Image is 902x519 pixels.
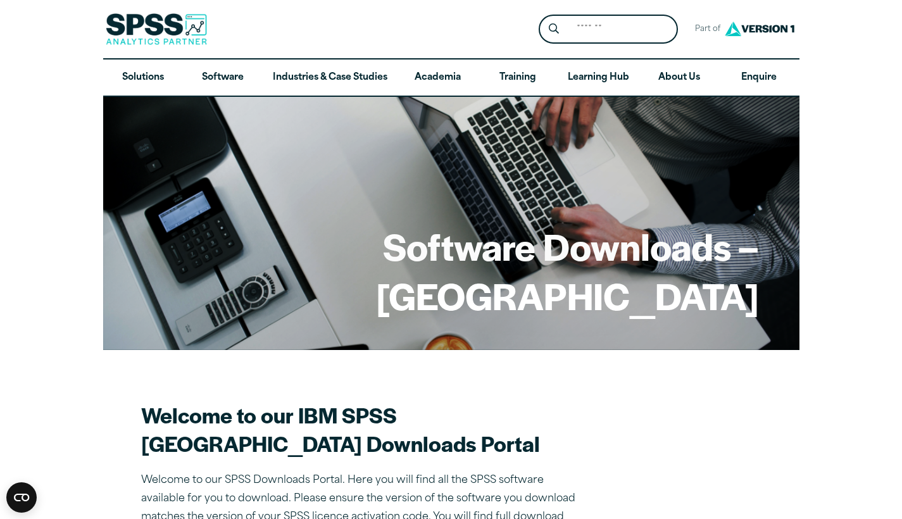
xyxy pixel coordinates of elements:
[639,59,719,96] a: About Us
[722,17,798,41] img: Version1 Logo
[141,401,584,458] h2: Welcome to our IBM SPSS [GEOGRAPHIC_DATA] Downloads Portal
[263,59,398,96] a: Industries & Case Studies
[103,59,183,96] a: Solutions
[106,13,207,45] img: SPSS Analytics Partner
[542,18,565,41] button: Search magnifying glass icon
[719,59,799,96] a: Enquire
[6,482,37,513] button: Open CMP widget
[398,59,477,96] a: Academia
[144,222,759,320] h1: Software Downloads – [GEOGRAPHIC_DATA]
[477,59,557,96] a: Training
[688,20,722,39] span: Part of
[539,15,678,44] form: Site Header Search Form
[549,23,559,34] svg: Search magnifying glass icon
[183,59,263,96] a: Software
[558,59,639,96] a: Learning Hub
[103,59,799,96] nav: Desktop version of site main menu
